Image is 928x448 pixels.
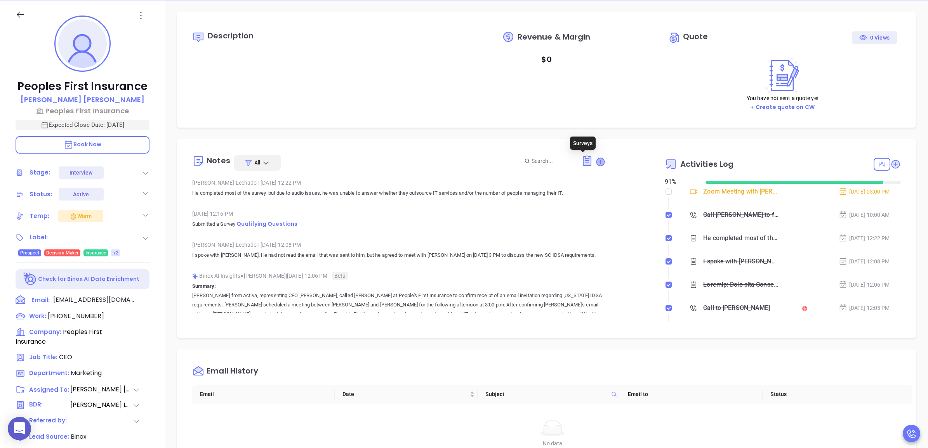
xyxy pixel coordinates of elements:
p: He completed most of the survey, but due to audio issues, he was unable to answer whether they ou... [192,189,605,198]
div: No data [198,439,906,448]
div: Surveys [570,137,596,150]
span: Qualifying Questions [236,220,297,228]
span: Activities Log [680,160,733,168]
div: Call [PERSON_NAME] to follow up [703,209,779,221]
p: [PERSON_NAME] [PERSON_NAME] [21,94,144,105]
span: Referred by: [29,416,70,426]
span: Insurance [85,249,106,257]
div: Stage: [30,167,50,178]
img: profile-user [58,19,107,68]
div: Loremip: Dolo sita Consec, adipiscingel SED Doeius Tempor, incidi Utlab Etdolore ma Aliqua'e Admi... [703,279,779,291]
div: 0 Views [859,31,890,44]
div: Active [73,188,89,201]
span: Lead Source: [29,432,69,441]
div: [PERSON_NAME] Lechado [DATE] 12:08 PM [192,239,605,251]
div: He completed most of the survey, but due to audio issues, he was unable to answer whether they ou... [703,232,779,244]
img: svg%3e [192,273,198,279]
span: Assigned To: [29,386,70,394]
div: Status: [30,189,52,200]
div: [DATE] 12:06 PM [839,280,890,289]
span: | [258,180,259,186]
p: You have not sent a quote yet [747,94,819,102]
a: Peoples First Insurance [16,106,149,116]
div: [PERSON_NAME] Lechado [DATE] 12:22 PM [192,177,605,189]
span: Description [208,30,254,41]
span: [PHONE_NUMBER] [48,311,104,320]
div: [DATE] 12:05 PM [839,304,890,312]
div: Label: [30,232,48,243]
span: Prospect [20,249,39,257]
span: Marketing [71,368,102,377]
p: [PERSON_NAME] from Activa, representing CEO [PERSON_NAME], called [PERSON_NAME] at People's First... [192,291,605,328]
span: Work : [29,312,46,320]
div: [DATE] 12:22 PM [839,234,890,242]
span: [PERSON_NAME] [PERSON_NAME] [70,385,132,394]
div: Zoom Meeting with [PERSON_NAME] [703,186,779,197]
span: ● [240,273,244,279]
span: BDR: [29,400,70,410]
span: Date [342,390,468,398]
span: | [258,242,259,248]
a: [PERSON_NAME] [PERSON_NAME] [21,94,144,106]
a: + Create quote on CW [751,103,815,111]
div: I spoke with [PERSON_NAME]. He had not read the email that was sent to him, but he agreed to meet... [703,256,779,267]
span: Book Now [64,140,102,148]
b: Summary: [192,283,216,289]
div: Temp: [30,210,50,222]
span: Department: [29,369,69,377]
span: Binox [71,432,87,441]
span: [EMAIL_ADDRESS][DOMAIN_NAME] [53,295,135,304]
span: Decision Maker [46,249,78,257]
div: [DATE] 03:00 PM [839,187,890,196]
button: + Create quote on CW [749,103,817,112]
div: [DATE] 12:16 PM [192,208,605,220]
p: I spoke with [PERSON_NAME]. He had not read the email that was sent to him, but he agreed to meet... [192,251,605,260]
div: [DATE] 12:08 PM [839,257,890,266]
th: Date [335,385,477,403]
img: Circle dollar [669,31,681,44]
span: CEO [59,353,72,362]
div: Interview [70,166,93,179]
img: Ai-Enrich-DaqCidB-.svg [23,272,37,286]
div: Email History [207,367,258,377]
span: Subject [485,390,608,398]
span: Beta [332,272,348,280]
div: Notes [207,157,230,164]
span: Job Title: [29,353,57,361]
input: Search... [532,157,573,165]
p: Submitted a Survey [192,220,605,229]
span: [PERSON_NAME] Lechado [70,400,132,410]
div: Call to [PERSON_NAME] [703,302,770,314]
th: Status [763,385,905,403]
img: Create on CWSell [762,57,804,94]
p: $ 0 [541,52,551,66]
span: Company: [29,328,61,336]
p: Expected Close Date: [DATE] [16,120,149,130]
span: Revenue & Margin [518,33,591,41]
span: Quote [683,31,708,42]
th: Email to [620,385,763,403]
span: All [254,159,260,166]
div: Warm [70,211,92,221]
th: Email [192,385,335,403]
div: Binox AI Insights [PERSON_NAME] | [DATE] 12:06 PM [192,270,605,282]
p: Peoples First Insurance [16,80,149,93]
div: 91 % [665,177,696,187]
div: [DATE] 10:00 AM [839,211,890,219]
span: +2 [113,249,118,257]
span: Email: [31,295,50,305]
p: Check for Binox AI Data Enrichment [38,275,139,283]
